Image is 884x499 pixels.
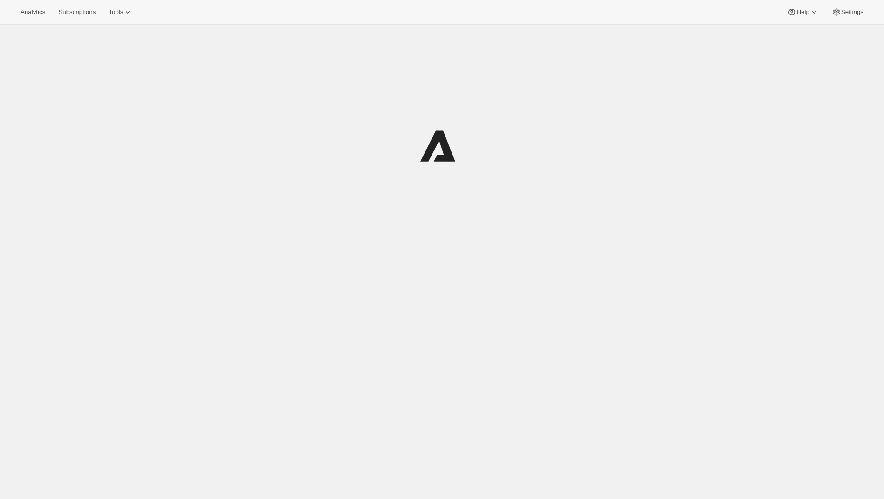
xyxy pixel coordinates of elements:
button: Subscriptions [53,6,101,19]
span: Help [796,8,809,16]
button: Help [781,6,824,19]
button: Tools [103,6,138,19]
span: Tools [109,8,123,16]
span: Analytics [21,8,45,16]
span: Subscriptions [58,8,96,16]
span: Settings [841,8,863,16]
button: Analytics [15,6,51,19]
button: Settings [826,6,869,19]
